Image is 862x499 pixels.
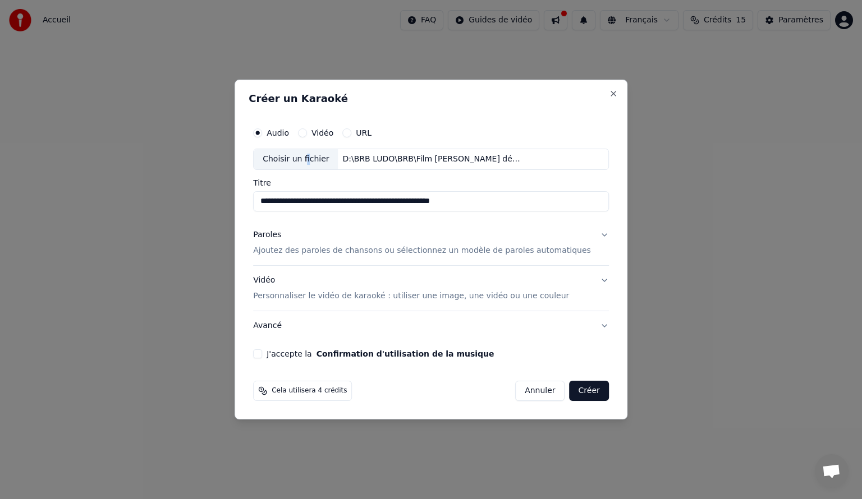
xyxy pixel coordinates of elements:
label: Audio [267,129,289,137]
p: Personnaliser le vidéo de karaoké : utiliser une image, une vidéo ou une couleur [253,290,569,302]
div: Paroles [253,229,281,241]
div: D:\BRB LUDO\BRB\Film [PERSON_NAME] départ en retraite\[PERSON_NAME]\[PERSON_NAME]\derniere seance... [338,154,529,165]
button: Annuler [515,381,565,401]
label: URL [356,129,372,137]
button: ParolesAjoutez des paroles de chansons ou sélectionnez un modèle de paroles automatiques [253,220,609,265]
div: Choisir un fichier [254,149,338,169]
div: Vidéo [253,275,569,302]
span: Cela utilisera 4 crédits [272,386,347,395]
p: Ajoutez des paroles de chansons ou sélectionnez un modèle de paroles automatiques [253,245,591,256]
label: Vidéo [311,129,333,137]
button: J'accepte la [317,350,494,358]
label: Titre [253,179,609,187]
button: VidéoPersonnaliser le vidéo de karaoké : utiliser une image, une vidéo ou une couleur [253,266,609,311]
h2: Créer un Karaoké [249,94,613,104]
button: Avancé [253,311,609,340]
button: Créer [570,381,609,401]
label: J'accepte la [267,350,494,358]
